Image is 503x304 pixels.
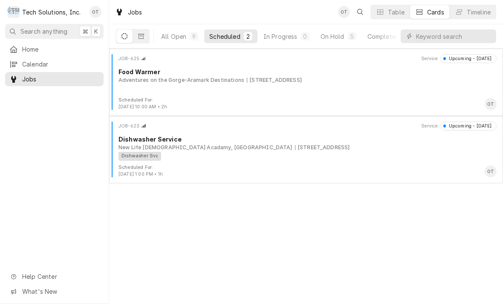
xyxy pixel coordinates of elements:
div: Tech Solutions, Inc. [22,8,81,17]
span: Jobs [22,75,99,84]
span: Help Center [22,272,98,281]
div: 0 [303,32,308,41]
div: Card Footer [113,97,500,110]
a: Calendar [5,57,104,71]
div: Timeline [467,8,491,17]
div: Card Header Secondary Content [421,122,497,130]
div: Card Footer Primary Content [485,98,497,110]
div: In Progress [263,32,298,41]
span: [DATE] 10:00 AM • 2h [119,104,167,110]
div: Card Body [113,67,500,84]
span: K [94,27,98,36]
div: Object Tag List [119,152,494,161]
div: Object Subtext Secondary [295,144,350,151]
div: Object Subtext Secondary [247,76,302,84]
button: Search anything⌘K [5,24,104,39]
div: OT [338,6,350,18]
div: Otis Tooley's Avatar [485,165,497,177]
div: T [8,6,20,18]
div: Otis Tooley's Avatar [90,6,101,18]
div: Card Header Primary Content [119,54,146,63]
div: Object Status [440,54,497,63]
div: Object Extra Context Header [421,123,438,130]
div: Card Footer Extra Context [119,97,167,110]
div: Scheduled [209,32,240,41]
div: On Hold [321,32,344,41]
span: Home [22,45,99,54]
div: Otis Tooley's Avatar [485,98,497,110]
div: Object Extra Context Header [421,55,438,62]
div: Completed [367,32,399,41]
div: Card Body [113,135,500,160]
div: Card Header [113,122,500,130]
a: Jobs [5,72,104,86]
div: Dishwasher Svc [119,152,161,161]
span: What's New [22,287,98,296]
div: Card Footer Extra Context [119,164,163,178]
a: Go to What's New [5,284,104,298]
div: Object Extra Context Footer Label [119,164,163,171]
a: Go to Help Center [5,269,104,284]
button: Open search [353,5,367,19]
span: Calendar [22,60,99,69]
div: Card Header [113,54,500,63]
div: Tech Solutions, Inc.'s Avatar [8,6,20,18]
div: Cards [427,8,444,17]
div: Object ID [119,55,139,62]
div: Object Subtext Primary [119,76,244,84]
div: Job Card: JOB-623 [109,116,503,183]
a: Home [5,42,104,56]
div: OT [485,98,497,110]
div: Object Title [119,67,497,76]
div: OT [90,6,101,18]
div: Object Extra Context Footer Label [119,97,167,104]
div: Object ID [119,123,139,130]
div: Card Header Primary Content [119,122,146,130]
div: Upcoming - [DATE] [446,123,491,130]
div: Object Extra Context Footer Value [119,104,167,110]
span: [DATE] 1:00 PM • 1h [119,171,163,177]
div: Card Footer [113,164,500,178]
div: All Open [161,32,186,41]
span: Search anything [20,27,67,36]
div: Card Header Secondary Content [421,54,497,63]
div: Otis Tooley's Avatar [338,6,350,18]
div: Object Subtext [119,76,497,84]
span: ⌘ [82,27,88,36]
div: 9 [191,32,197,41]
div: Object Subtext [119,144,497,151]
div: Object Status [440,122,497,130]
div: Card Footer Primary Content [485,165,497,177]
div: 5 [350,32,355,41]
input: Keyword search [416,29,492,43]
div: Upcoming - [DATE] [446,55,491,62]
div: Object Extra Context Footer Value [119,171,163,178]
div: 2 [246,32,251,41]
div: Job Card: JOB-625 [109,49,503,116]
div: Object Subtext Primary [119,144,292,151]
div: Table [388,8,405,17]
div: Object Title [119,135,497,144]
div: OT [485,165,497,177]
